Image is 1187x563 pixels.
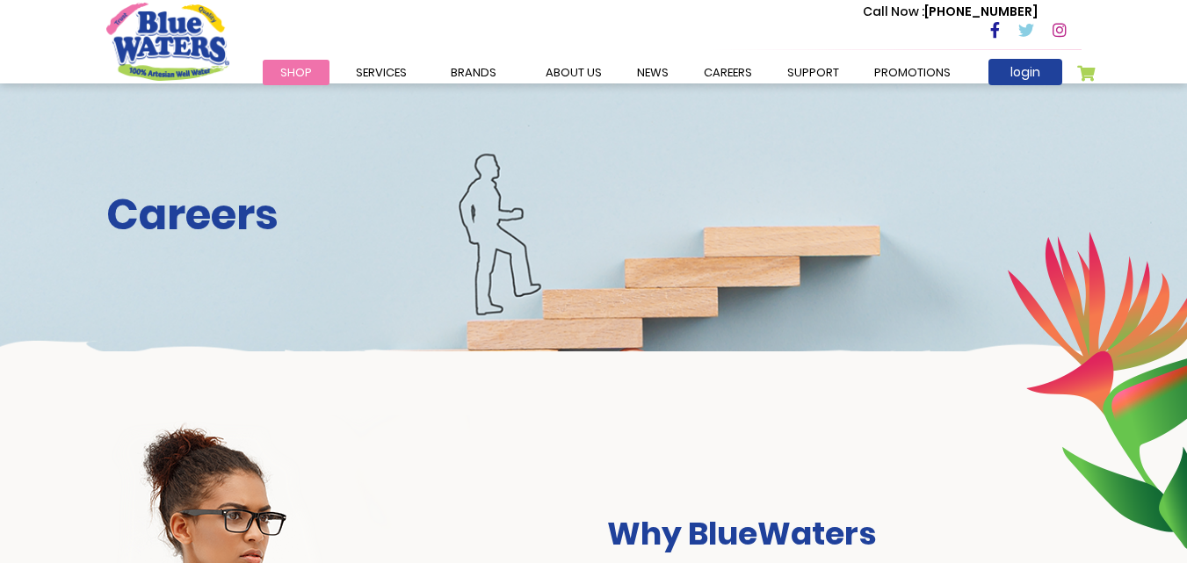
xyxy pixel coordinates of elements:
[280,64,312,81] span: Shop
[619,60,686,85] a: News
[863,3,1038,21] p: [PHONE_NUMBER]
[528,60,619,85] a: about us
[857,60,968,85] a: Promotions
[770,60,857,85] a: support
[106,190,1082,241] h2: Careers
[607,515,1082,552] h3: Why BlueWaters
[1007,231,1187,549] img: career-intro-leaves.png
[863,3,924,20] span: Call Now :
[106,3,229,80] a: store logo
[451,64,496,81] span: Brands
[356,64,407,81] span: Services
[988,59,1062,85] a: login
[686,60,770,85] a: careers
